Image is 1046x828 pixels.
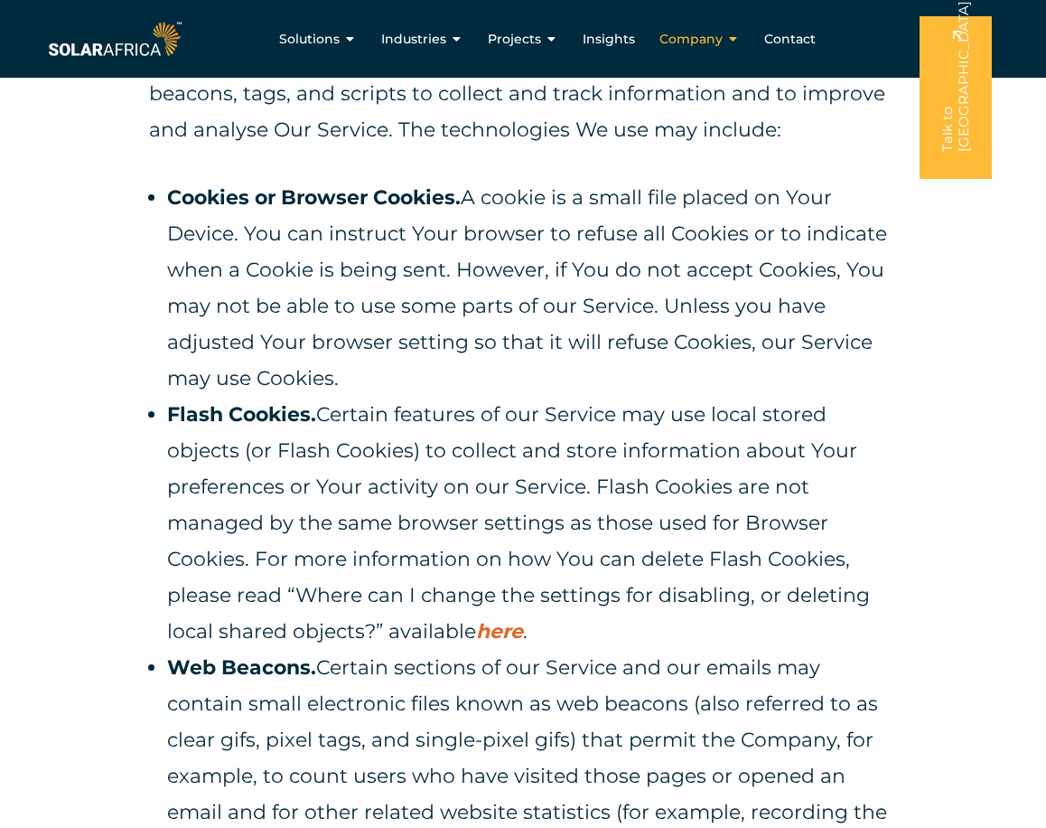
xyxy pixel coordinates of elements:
[167,402,316,427] strong: Flash Cookies.
[279,30,340,49] span: Solutions
[381,30,446,49] span: Industries
[184,23,911,56] div: Menu Toggle
[476,619,523,644] a: here
[659,30,723,49] span: Company
[583,30,635,49] a: Insights
[167,185,461,210] strong: Cookies or Browser Cookies.
[764,30,816,49] a: Contact
[184,23,911,56] nav: Menu
[488,30,541,49] span: Projects
[167,180,897,397] li: A cookie is a small file placed on Your Device. You can instruct Your browser to refuse all Cooki...
[167,655,316,680] strong: Web Beacons.
[167,397,897,650] li: Certain features of our Service may use local stored objects (or Flash Cookies) to collect and st...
